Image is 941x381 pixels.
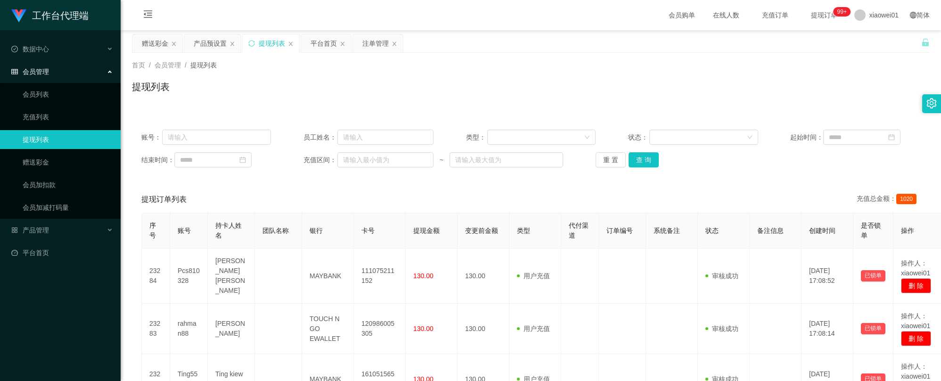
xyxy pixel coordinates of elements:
[11,226,49,234] span: 产品管理
[23,153,113,172] a: 赠送彩金
[517,227,530,234] span: 类型
[705,272,738,280] span: 审核成功
[629,152,659,167] button: 查 询
[302,248,354,304] td: MAYBANK
[337,152,434,167] input: 请输入最小值为
[354,248,406,304] td: 111075211152
[802,304,853,354] td: [DATE] 17:08:14
[170,304,208,354] td: rahman88
[834,7,851,17] sup: 1209
[141,194,187,205] span: 提现订单列表
[229,41,235,47] i: 图标: close
[654,227,680,234] span: 系统备注
[162,130,271,145] input: 请输入
[11,9,26,23] img: logo.9652507e.png
[149,222,156,239] span: 序号
[23,198,113,217] a: 会员加减打码量
[628,133,649,142] span: 状态：
[901,278,931,293] button: 删 除
[392,41,397,47] i: 图标: close
[466,133,487,142] span: 类型：
[896,194,916,204] span: 1020
[11,46,18,52] i: 图标: check-circle-o
[239,157,246,163] i: 图标: calendar
[790,133,823,142] span: 起始时间：
[215,222,242,239] span: 持卡人姓名
[132,61,145,69] span: 首页
[11,68,18,75] i: 图标: table
[310,227,323,234] span: 银行
[517,272,550,280] span: 用户充值
[302,304,354,354] td: TOUCH N GO EWALLET
[921,38,930,47] i: 图标: unlock
[170,248,208,304] td: Pcs810328
[178,227,191,234] span: 账号
[901,331,931,346] button: 删 除
[208,304,255,354] td: [PERSON_NAME]
[757,227,784,234] span: 备注信息
[901,259,930,277] span: 操作人：xiaowei01
[584,134,590,141] i: 图标: down
[901,363,930,380] span: 操作人：xiaowei01
[596,152,626,167] button: 重 置
[32,0,89,31] h1: 工作台代理端
[141,155,174,165] span: 结束时间：
[806,12,842,18] span: 提现订单
[141,133,162,142] span: 账号：
[857,194,920,205] div: 充值总金额：
[413,325,434,332] span: 130.00
[288,41,294,47] i: 图标: close
[747,134,753,141] i: 图标: down
[23,130,113,149] a: 提现列表
[354,304,406,354] td: 120986005305
[861,270,885,282] button: 已锁单
[757,12,793,18] span: 充值订单
[901,312,930,330] span: 操作人：xiaowei01
[185,61,187,69] span: /
[311,34,337,52] div: 平台首页
[926,98,937,108] i: 图标: setting
[802,248,853,304] td: [DATE] 17:08:52
[259,34,285,52] div: 提现列表
[465,227,498,234] span: 变更前金额
[132,80,170,94] h1: 提现列表
[458,304,509,354] td: 130.00
[11,45,49,53] span: 数据中心
[337,130,434,145] input: 请输入
[11,68,49,75] span: 会员管理
[155,61,181,69] span: 会员管理
[413,227,440,234] span: 提现金额
[132,0,164,31] i: 图标: menu-fold
[23,108,113,126] a: 充值列表
[11,11,89,19] a: 工作台代理端
[11,243,113,262] a: 图标: dashboard平台首页
[171,41,177,47] i: 图标: close
[901,227,914,234] span: 操作
[450,152,563,167] input: 请输入最大值为
[303,133,337,142] span: 员工姓名：
[569,222,589,239] span: 代付渠道
[190,61,217,69] span: 提现列表
[888,134,895,141] i: 图标: calendar
[362,34,389,52] div: 注单管理
[705,227,719,234] span: 状态
[809,227,835,234] span: 创建时间
[142,304,170,354] td: 23283
[303,155,337,165] span: 充值区间：
[413,272,434,280] span: 130.00
[23,175,113,194] a: 会员加扣款
[142,248,170,304] td: 23284
[248,40,255,47] i: 图标: sync
[517,325,550,332] span: 用户充值
[208,248,255,304] td: [PERSON_NAME] [PERSON_NAME]
[861,323,885,334] button: 已锁单
[606,227,633,234] span: 订单编号
[194,34,227,52] div: 产品预设置
[262,227,289,234] span: 团队名称
[910,12,916,18] i: 图标: global
[149,61,151,69] span: /
[340,41,345,47] i: 图标: close
[434,155,450,165] span: ~
[142,34,168,52] div: 赠送彩金
[708,12,744,18] span: 在线人数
